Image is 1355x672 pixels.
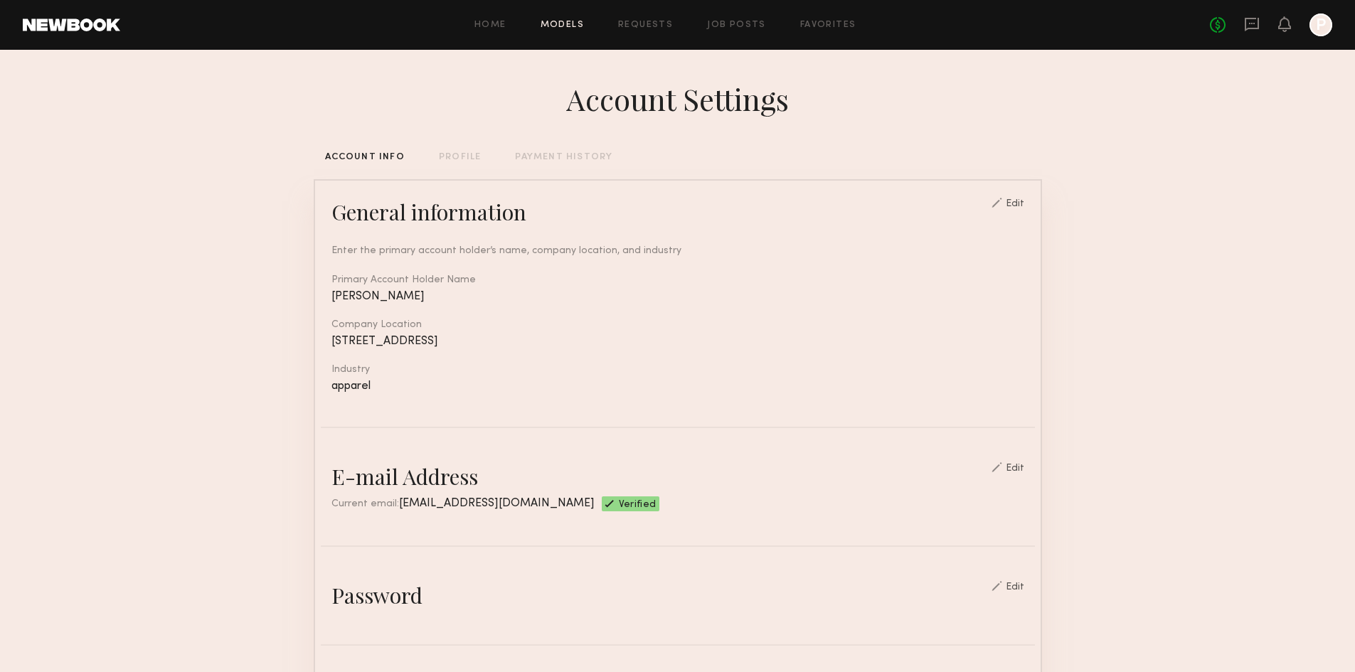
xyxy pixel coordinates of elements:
a: Favorites [800,21,856,30]
div: PROFILE [439,153,481,162]
div: Company Location [331,320,1024,330]
a: Models [541,21,584,30]
a: Requests [618,21,673,30]
div: Edit [1006,582,1024,592]
div: PAYMENT HISTORY [515,153,612,162]
a: Home [474,21,506,30]
a: P [1309,14,1332,36]
div: Edit [1006,199,1024,209]
span: Verified [619,500,657,511]
span: [EMAIL_ADDRESS][DOMAIN_NAME] [399,498,595,509]
div: Industry [331,365,1024,375]
div: Primary Account Holder Name [331,275,1024,285]
div: General information [331,198,526,226]
div: Enter the primary account holder’s name, company location, and industry [331,243,1024,258]
div: [STREET_ADDRESS] [331,336,1024,348]
a: Job Posts [707,21,766,30]
div: ACCOUNT INFO [325,153,405,162]
div: [PERSON_NAME] [331,291,1024,303]
div: apparel [331,380,1024,393]
div: Password [331,581,423,609]
div: Account Settings [566,79,789,119]
div: Current email: [331,496,595,511]
div: E-mail Address [331,462,478,491]
div: Edit [1006,464,1024,474]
